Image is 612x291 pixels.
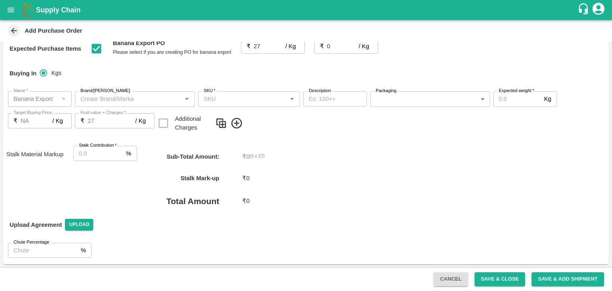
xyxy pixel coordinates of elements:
[247,42,251,51] p: ₹
[81,246,86,255] p: %
[285,42,296,51] p: / Kg
[79,142,116,149] label: Stalk Contribution
[532,272,604,286] button: Save & Add Shipment
[65,219,93,230] span: Upload
[376,88,396,94] label: Packaging
[180,175,219,181] b: Stalk Mark-up
[135,116,146,125] p: / Kg
[8,243,78,258] input: Chute
[242,197,249,205] p: ₹ 0
[433,272,468,286] button: Cancel
[309,88,331,94] label: Description
[359,42,369,51] p: / Kg
[53,116,63,125] p: / Kg
[80,116,84,125] p: ₹
[51,69,62,77] span: Kgs
[577,3,591,17] div: customer-support
[287,94,297,104] button: Open
[3,146,67,213] h6: Stalk Material Markup
[14,239,49,246] label: Chute Percentage
[327,39,359,54] input: 0.0
[320,42,324,51] p: ₹
[14,116,18,125] p: ₹
[10,94,56,104] input: Name
[126,149,131,158] p: %
[6,65,40,82] h6: Buying In
[77,94,179,104] input: Create Brand/Marka
[175,114,214,132] div: Additional Charges
[254,39,286,54] input: 0.0
[36,4,577,16] a: Supply Chain
[88,113,135,128] input: 0.0
[158,113,214,134] div: Additional Charges
[320,35,355,41] label: Additional Charge
[20,2,36,18] img: logo
[2,1,20,19] button: open drawer
[14,110,52,116] label: Target Buying Price
[475,272,526,286] button: Save & Close
[493,91,541,106] input: 0.0
[80,88,130,94] label: Brand/[PERSON_NAME]
[73,146,123,161] input: 0.0
[182,94,192,104] button: Open
[14,88,28,94] label: Name
[10,45,81,52] strong: Expected Purchase Items
[200,94,284,104] input: SKU
[21,113,53,128] input: 0.0
[499,88,534,94] label: Expected weight
[250,152,265,161] span: ( 0 x 27 )
[242,152,249,161] p: ₹ 0
[242,174,249,183] p: ₹ 0
[113,40,165,46] b: Banana Export PO
[544,94,551,103] p: Kg
[40,65,68,81] div: buying_in
[215,117,227,130] img: CloneIcon
[80,110,126,116] label: Fruit value + Charges
[113,49,231,55] small: Please select if you are creating PO for banana export
[591,2,606,18] div: account of current user
[204,88,215,94] label: SKU
[10,222,62,228] strong: Upload Agreement
[36,6,80,14] b: Supply Chain
[25,28,82,34] b: Add Purchase Order
[167,153,219,160] strong: Sub-Total Amount :
[247,35,270,41] label: Fruit value
[167,197,220,206] b: Total Amount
